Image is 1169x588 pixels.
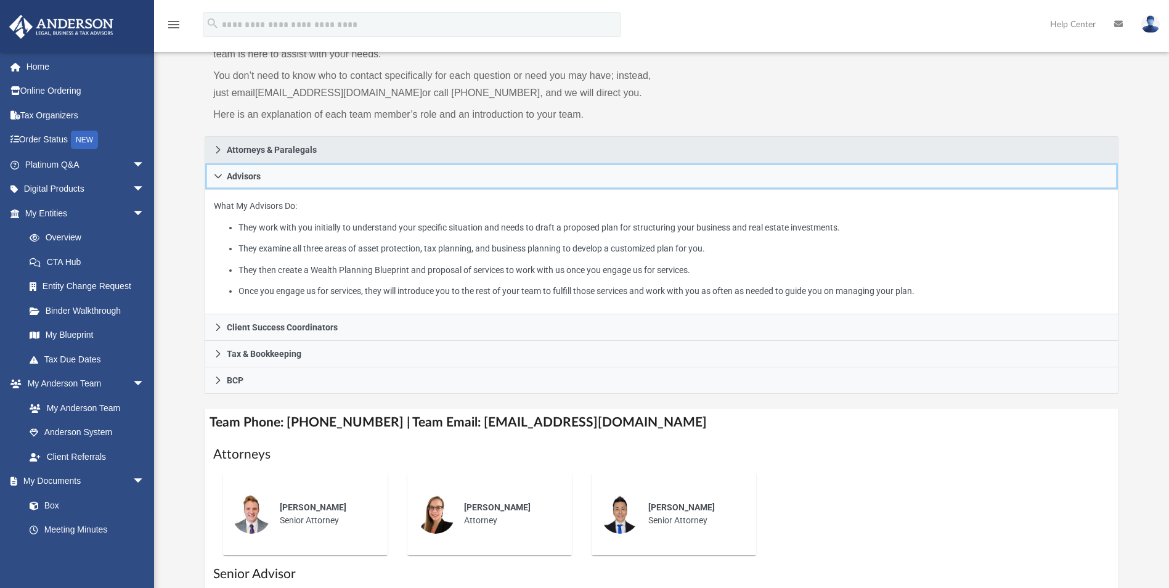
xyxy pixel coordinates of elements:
img: thumbnail [232,494,271,534]
p: What My Advisors Do: [214,198,1109,299]
a: Box [17,493,151,518]
a: My Documentsarrow_drop_down [9,469,157,494]
a: Anderson System [17,420,157,445]
a: My Blueprint [17,323,157,348]
a: Client Success Coordinators [205,314,1118,341]
div: Advisors [205,190,1118,315]
span: arrow_drop_down [132,152,157,178]
img: thumbnail [600,494,640,534]
a: Order StatusNEW [9,128,163,153]
p: Here is an explanation of each team member’s role and an introduction to your team. [213,106,653,123]
a: [EMAIL_ADDRESS][DOMAIN_NAME] [255,88,422,98]
span: Tax & Bookkeeping [227,349,301,358]
a: Tax Organizers [9,103,163,128]
h1: Senior Advisor [213,565,1109,583]
span: arrow_drop_down [132,201,157,226]
a: Overview [17,226,163,250]
a: My Anderson Teamarrow_drop_down [9,372,157,396]
h1: Attorneys [213,446,1109,463]
a: My Entitiesarrow_drop_down [9,201,163,226]
a: Advisors [205,163,1118,190]
a: Binder Walkthrough [17,298,163,323]
a: Tax & Bookkeeping [205,341,1118,367]
a: BCP [205,367,1118,394]
li: They work with you initially to understand your specific situation and needs to draft a proposed ... [238,220,1109,235]
h4: Team Phone: [PHONE_NUMBER] | Team Email: [EMAIL_ADDRESS][DOMAIN_NAME] [205,409,1118,436]
img: Anderson Advisors Platinum Portal [6,15,117,39]
p: You don’t need to know who to contact specifically for each question or need you may have; instea... [213,67,653,102]
a: Client Referrals [17,444,157,469]
a: Digital Productsarrow_drop_down [9,177,163,202]
i: search [206,17,219,30]
a: My Anderson Team [17,396,151,420]
li: They examine all three areas of asset protection, tax planning, and business planning to develop ... [238,241,1109,256]
img: thumbnail [416,494,455,534]
li: They then create a Wealth Planning Blueprint and proposal of services to work with us once you en... [238,263,1109,278]
span: Client Success Coordinators [227,323,338,332]
span: arrow_drop_down [132,372,157,397]
a: Attorneys & Paralegals [205,136,1118,163]
a: Entity Change Request [17,274,163,299]
span: BCP [227,376,243,385]
span: [PERSON_NAME] [280,502,346,512]
li: Once you engage us for services, they will introduce you to the rest of your team to fulfill thos... [238,284,1109,299]
a: Home [9,54,163,79]
div: Senior Attorney [271,492,379,536]
a: CTA Hub [17,250,163,274]
a: Forms Library [17,542,151,566]
span: [PERSON_NAME] [648,502,715,512]
a: Platinum Q&Aarrow_drop_down [9,152,163,177]
a: Online Ordering [9,79,163,104]
div: Senior Attorney [640,492,747,536]
div: NEW [71,131,98,149]
span: arrow_drop_down [132,469,157,494]
img: User Pic [1141,15,1160,33]
span: arrow_drop_down [132,177,157,202]
div: Attorney [455,492,563,536]
a: Meeting Minutes [17,518,157,542]
i: menu [166,17,181,32]
a: Tax Due Dates [17,347,163,372]
span: Advisors [227,172,261,181]
span: [PERSON_NAME] [464,502,531,512]
span: Attorneys & Paralegals [227,145,317,154]
a: menu [166,23,181,32]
